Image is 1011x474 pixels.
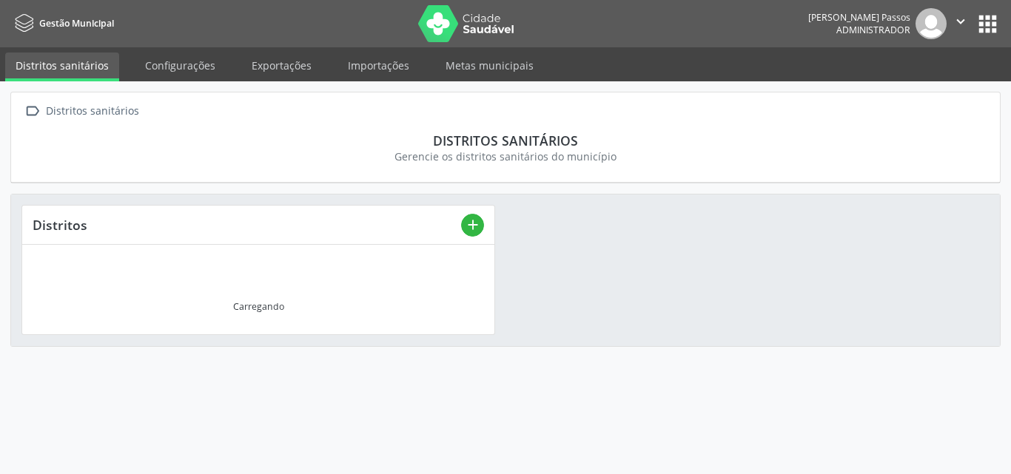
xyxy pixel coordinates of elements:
[836,24,910,36] span: Administrador
[337,53,420,78] a: Importações
[5,53,119,81] a: Distritos sanitários
[43,101,141,122] div: Distritos sanitários
[21,101,43,122] i: 
[975,11,1001,37] button: apps
[916,8,947,39] img: img
[461,214,484,237] button: add
[32,149,979,164] div: Gerencie os distritos sanitários do município
[947,8,975,39] button: 
[435,53,544,78] a: Metas municipais
[233,300,284,313] div: Carregando
[465,217,481,233] i: add
[32,132,979,149] div: Distritos sanitários
[21,101,141,122] a:  Distritos sanitários
[953,13,969,30] i: 
[135,53,226,78] a: Configurações
[808,11,910,24] div: [PERSON_NAME] Passos
[10,11,114,35] a: Gestão Municipal
[33,217,461,233] div: Distritos
[39,17,114,30] span: Gestão Municipal
[241,53,322,78] a: Exportações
